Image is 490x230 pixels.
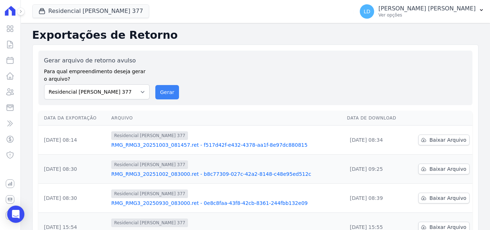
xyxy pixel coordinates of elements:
td: [DATE] 09:25 [344,155,407,184]
button: LD [PERSON_NAME] [PERSON_NAME] Ver opções [354,1,490,22]
span: Baixar Arquivo [429,165,466,173]
a: RMG_RMG3_20250930_083000.ret - 0e8c8faa-43f8-42cb-8361-244fbb132e09 [111,200,341,207]
a: RMG_RMG3_20251002_083000.ret - b8c77309-027c-42a2-8148-c48e95ed512c [111,170,341,178]
span: Baixar Arquivo [429,136,466,144]
span: Residencial [PERSON_NAME] 377 [111,189,188,198]
p: Ver opções [378,12,476,18]
p: [PERSON_NAME] [PERSON_NAME] [378,5,476,12]
h2: Exportações de Retorno [32,29,479,42]
span: LD [364,9,371,14]
button: Residencial [PERSON_NAME] 377 [32,4,149,18]
a: Baixar Arquivo [418,193,470,203]
td: [DATE] 08:34 [344,126,407,155]
td: [DATE] 08:14 [38,126,109,155]
span: Baixar Arquivo [429,194,466,202]
label: Gerar arquivo de retorno avulso [44,56,150,65]
th: Arquivo [108,111,344,126]
td: [DATE] 08:30 [38,184,109,213]
th: Data da Exportação [38,111,109,126]
span: Residencial [PERSON_NAME] 377 [111,160,188,169]
a: Baixar Arquivo [418,135,470,145]
label: Para qual empreendimento deseja gerar o arquivo? [44,65,150,83]
span: Residencial [PERSON_NAME] 377 [111,219,188,227]
a: Baixar Arquivo [418,164,470,174]
button: Gerar [155,85,179,99]
td: [DATE] 08:30 [38,155,109,184]
div: Open Intercom Messenger [7,206,24,223]
th: Data de Download [344,111,407,126]
span: Residencial [PERSON_NAME] 377 [111,131,188,140]
a: RMG_RMG3_20251003_081457.ret - f517d42f-e432-4378-aa1f-8e97dc880815 [111,141,341,149]
td: [DATE] 08:39 [344,184,407,213]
